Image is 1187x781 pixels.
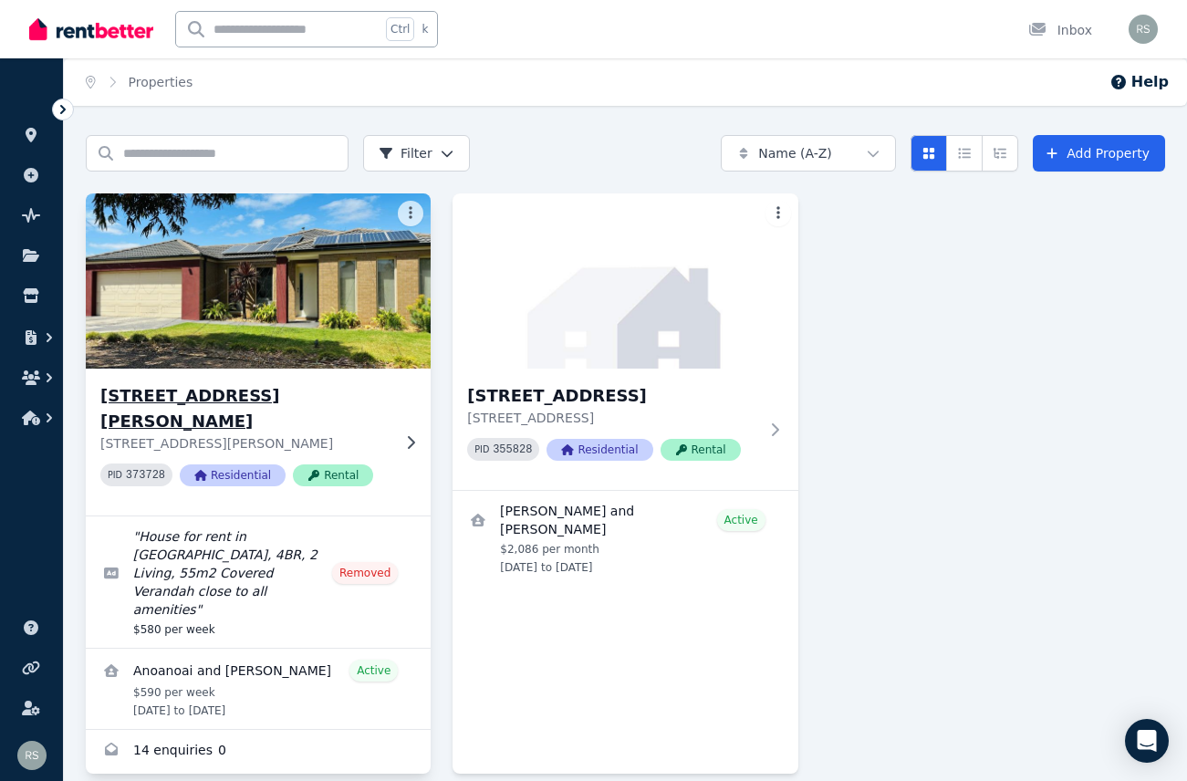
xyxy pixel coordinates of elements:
img: Ravinder Singh [1129,15,1158,44]
img: Ravinder Singh [17,741,47,770]
img: 11 Fieldstone Way, Brookfield [453,193,797,369]
small: PID [108,470,122,480]
button: Compact list view [946,135,983,172]
div: Open Intercom Messenger [1125,719,1169,763]
p: [STREET_ADDRESS] [467,409,757,427]
h3: [STREET_ADDRESS] [467,383,757,409]
button: Expanded list view [982,135,1018,172]
a: Properties [129,75,193,89]
a: Edit listing: House for rent in Tarneit, 4BR, 2 Living, 55m2 Covered Verandah close to all amenities [86,516,431,648]
code: 355828 [493,443,532,456]
nav: Breadcrumb [64,58,214,106]
h3: [STREET_ADDRESS][PERSON_NAME] [100,383,390,434]
span: Name (A-Z) [758,144,832,162]
a: 3 Larson Ave, Tarneit[STREET_ADDRESS][PERSON_NAME][STREET_ADDRESS][PERSON_NAME]PID 373728Resident... [86,193,431,515]
button: Filter [363,135,470,172]
img: 3 Larson Ave, Tarneit [78,189,440,373]
div: View options [911,135,1018,172]
button: Card view [911,135,947,172]
span: Rental [661,439,741,461]
a: Add Property [1033,135,1165,172]
small: PID [474,444,489,454]
span: Residential [180,464,286,486]
span: Ctrl [386,17,414,41]
button: Help [1109,71,1169,93]
button: More options [765,201,791,226]
a: 11 Fieldstone Way, Brookfield[STREET_ADDRESS][STREET_ADDRESS]PID 355828ResidentialRental [453,193,797,490]
a: Enquiries for 3 Larson Ave, Tarneit [86,730,431,774]
code: 373728 [126,469,165,482]
button: More options [398,201,423,226]
a: View details for Kalombo Mbuta and Faith-Marie Nfundiko [453,491,797,586]
img: RentBetter [29,16,153,43]
span: Filter [379,144,432,162]
p: [STREET_ADDRESS][PERSON_NAME] [100,434,390,453]
button: Name (A-Z) [721,135,896,172]
span: Rental [293,464,373,486]
a: View details for Anoanoai and Taliai Hafoka [86,649,431,729]
div: Inbox [1028,21,1092,39]
span: k [422,22,428,36]
span: Residential [547,439,652,461]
